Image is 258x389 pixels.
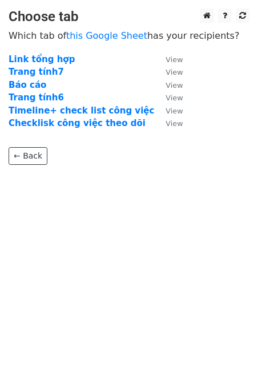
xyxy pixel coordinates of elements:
a: View [154,54,183,64]
a: ← Back [9,147,47,165]
small: View [166,81,183,90]
a: View [154,106,183,116]
a: View [154,80,183,90]
a: Link tổng hợp [9,54,75,64]
small: View [166,68,183,76]
a: Trang tính7 [9,67,64,77]
a: Trang tính6 [9,92,64,103]
a: Báo cáo [9,80,46,90]
a: Timeline+ check list công việc [9,106,154,116]
small: View [166,94,183,102]
a: View [154,118,183,128]
small: View [166,55,183,64]
small: View [166,107,183,115]
a: this Google Sheet [66,30,147,41]
a: Checklisk công việc theo dõi [9,118,146,128]
a: View [154,92,183,103]
a: View [154,67,183,77]
small: View [166,119,183,128]
h3: Choose tab [9,9,249,25]
p: Which tab of has your recipients? [9,30,249,42]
